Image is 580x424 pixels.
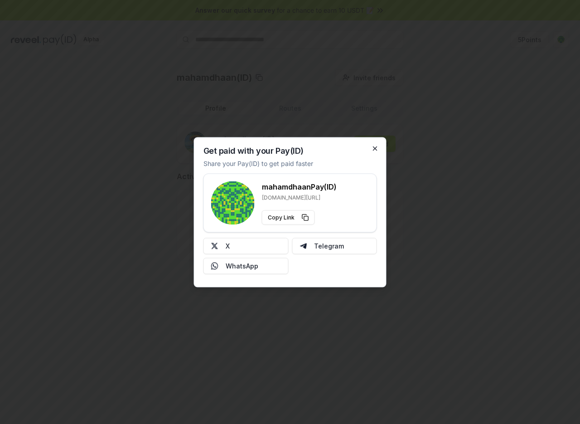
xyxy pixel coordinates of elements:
[203,238,289,254] button: X
[292,238,377,254] button: Telegram
[262,181,337,192] h3: mahamdhaan Pay(ID)
[211,262,218,269] img: Whatsapp
[300,242,307,249] img: Telegram
[262,194,337,201] p: [DOMAIN_NAME][URL]
[203,258,289,274] button: WhatsApp
[262,210,315,224] button: Copy Link
[203,158,313,168] p: Share your Pay(ID) to get paid faster
[203,146,304,155] h2: Get paid with your Pay(ID)
[211,242,218,249] img: X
